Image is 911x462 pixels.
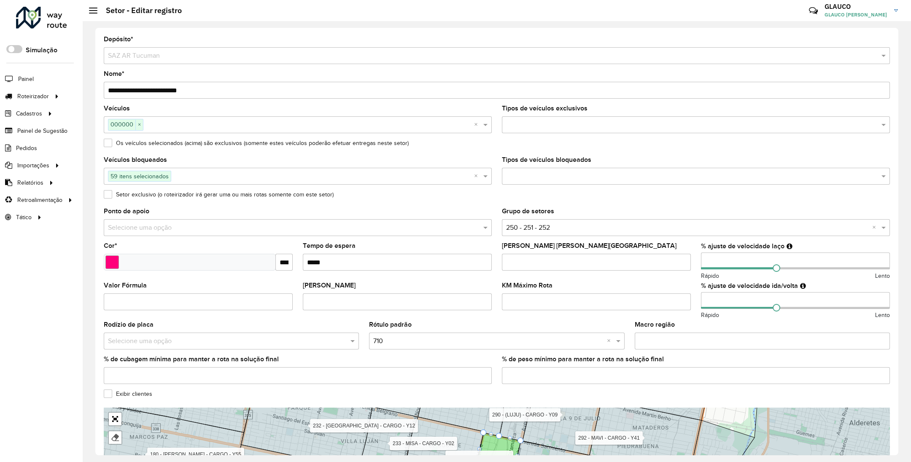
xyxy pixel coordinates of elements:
[825,3,888,11] h3: GLAUCO
[502,280,553,290] label: KM Máximo Rota
[17,92,49,101] span: Roteirizador
[825,11,888,19] span: GLAUCO [PERSON_NAME]
[635,320,675,330] label: Macro região
[502,206,554,216] label: Grupo de setores
[800,282,806,289] em: Ajuste de velocidade do veículo entre a saída do depósito até o primeiro cliente e a saída do últ...
[104,190,334,199] label: Setor exclusivo (o roteirizador irá gerar uma ou mais rotas somente com este setor)
[701,311,719,320] span: Rápido
[104,34,133,44] label: Depósito
[104,241,117,251] label: Cor
[104,280,147,290] label: Valor Fórmula
[369,320,412,330] label: Rótulo padrão
[16,144,37,153] span: Pedidos
[607,336,614,346] span: Clear all
[502,103,588,113] label: Tipos de veículos exclusivos
[787,243,792,250] em: Ajuste de velocidade do veículo entre clientes
[804,2,822,20] a: Contato Rápido
[109,431,121,444] div: Remover camada(s)
[104,320,154,330] label: Rodízio de placa
[17,196,62,204] span: Retroalimentação
[104,206,149,216] label: Ponto de apoio
[104,155,167,165] label: Veículos bloqueados
[108,119,135,129] span: 000000
[104,354,279,364] label: % de cubagem mínima para manter a rota na solução final
[135,120,143,130] span: ×
[502,354,664,364] label: % de peso mínimo para manter a rota na solução final
[105,255,119,269] input: Select a color
[17,178,43,187] span: Relatórios
[108,171,171,181] span: 59 itens selecionados
[104,389,152,398] label: Exibir clientes
[109,413,121,425] a: Abrir mapa em tela cheia
[701,281,798,291] label: % ajuste de velocidade ida/volta
[303,241,356,251] label: Tempo de espera
[875,311,890,320] span: Lento
[18,75,34,83] span: Painel
[701,271,719,280] span: Rápido
[104,139,409,148] label: Os veículos selecionados (acima) são exclusivos (somente estes veículos poderão efetuar entregas ...
[502,155,591,165] label: Tipos de veículos bloqueados
[97,6,182,15] h2: Setor - Editar registro
[26,45,57,55] label: Simulação
[16,109,42,118] span: Cadastros
[502,241,677,251] label: [PERSON_NAME] [PERSON_NAME][GEOGRAPHIC_DATA]
[474,171,481,181] span: Clear all
[17,161,49,170] span: Importações
[104,103,130,113] label: Veículos
[872,223,879,233] span: Clear all
[474,120,481,130] span: Clear all
[17,126,67,135] span: Painel de Sugestão
[875,271,890,280] span: Lento
[701,241,784,251] label: % ajuste de velocidade laço
[16,213,32,222] span: Tático
[104,69,124,79] label: Nome
[303,280,356,290] label: [PERSON_NAME]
